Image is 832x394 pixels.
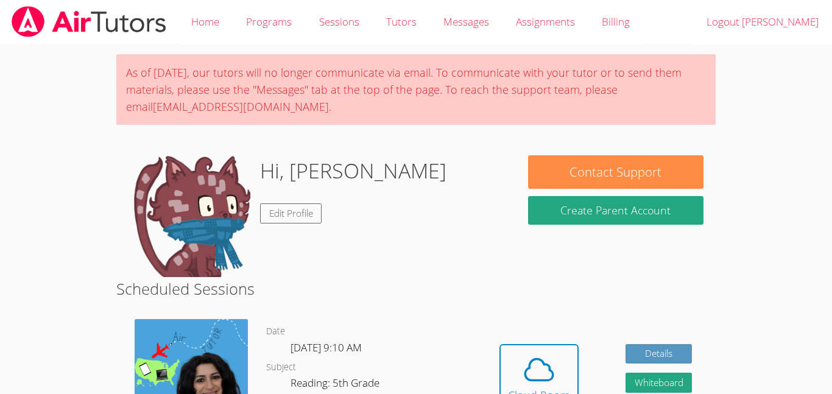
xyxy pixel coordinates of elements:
a: Details [626,344,693,364]
button: Create Parent Account [528,196,703,225]
h1: Hi, [PERSON_NAME] [260,155,446,186]
div: As of [DATE], our tutors will no longer communicate via email. To communicate with your tutor or ... [116,54,716,125]
img: default.png [129,155,250,277]
button: Whiteboard [626,373,693,393]
a: Edit Profile [260,203,322,223]
button: Contact Support [528,155,703,189]
dt: Date [266,324,285,339]
span: Messages [443,15,489,29]
span: [DATE] 9:10 AM [291,340,362,354]
dt: Subject [266,360,296,375]
h2: Scheduled Sessions [116,277,716,300]
img: airtutors_banner-c4298cdbf04f3fff15de1276eac7730deb9818008684d7c2e4769d2f7ddbe033.png [10,6,167,37]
